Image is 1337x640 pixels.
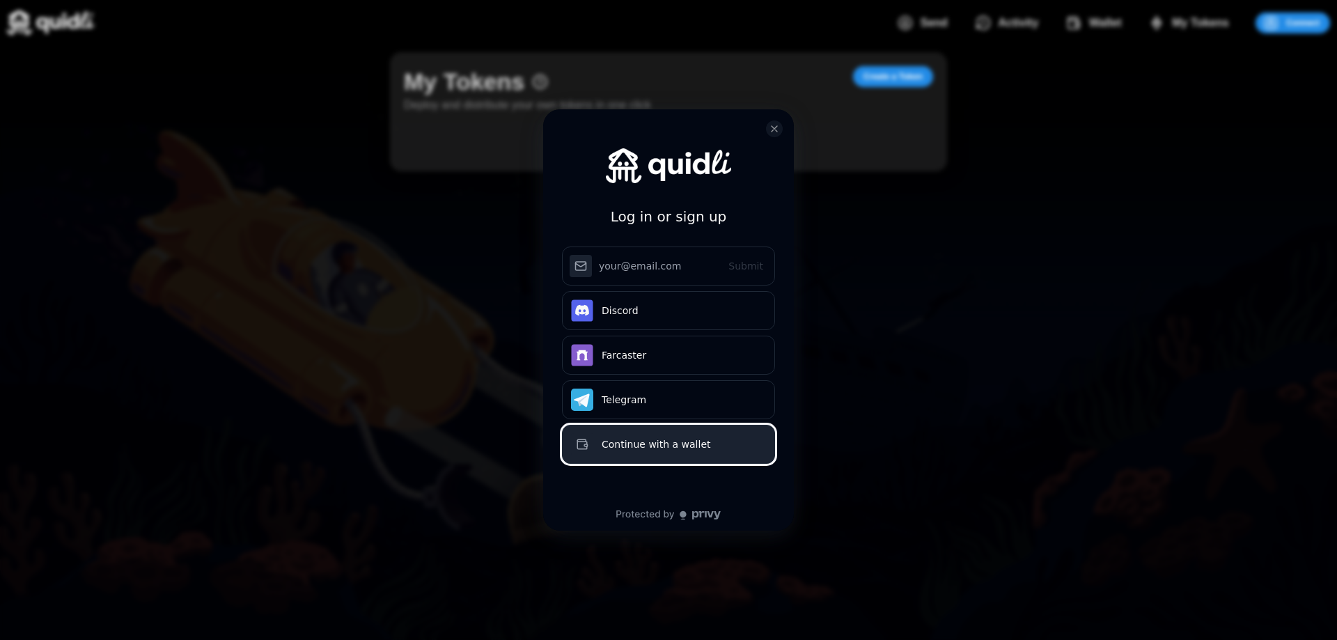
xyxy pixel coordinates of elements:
button: Farcaster [562,336,775,375]
button: Telegram [562,380,775,419]
button: Discord [562,291,775,330]
button: close modal [766,120,783,137]
h3: Log in or sign up [611,205,727,228]
img: Quidli logo [606,148,731,183]
input: Submit [562,247,775,286]
button: Continue with a wallet [562,425,775,464]
button: Submit [717,249,775,283]
div: Continue with a wallet [602,436,766,453]
span: Submit [728,260,763,272]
